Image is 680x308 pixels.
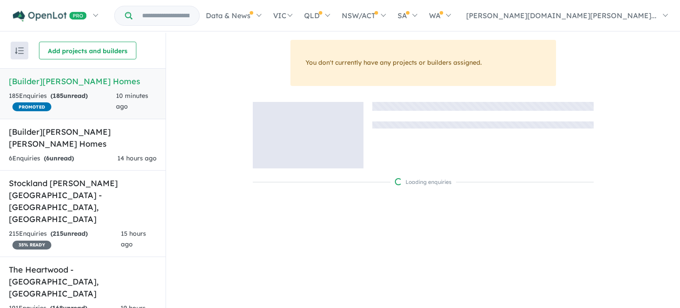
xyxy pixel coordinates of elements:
[290,40,556,86] div: You don't currently have any projects or builders assigned.
[9,91,116,112] div: 185 Enquir ies
[46,154,50,162] span: 6
[9,126,157,150] h5: [Builder] [PERSON_NAME] [PERSON_NAME] Homes
[9,264,157,300] h5: The Heartwood - [GEOGRAPHIC_DATA] , [GEOGRAPHIC_DATA]
[53,230,63,238] span: 215
[121,230,146,248] span: 15 hours ago
[15,47,24,54] img: sort.svg
[117,154,157,162] span: 14 hours ago
[53,92,63,100] span: 185
[395,178,452,187] div: Loading enquiries
[50,92,88,100] strong: ( unread)
[44,154,74,162] strong: ( unread)
[9,153,74,164] div: 6 Enquir ies
[116,92,148,110] span: 10 minutes ago
[9,177,157,225] h5: Stockland [PERSON_NAME][GEOGRAPHIC_DATA] - [GEOGRAPHIC_DATA] , [GEOGRAPHIC_DATA]
[9,229,121,250] div: 215 Enquir ies
[39,42,136,59] button: Add projects and builders
[466,11,657,20] span: [PERSON_NAME][DOMAIN_NAME][PERSON_NAME]...
[12,241,51,250] span: 35 % READY
[9,75,157,87] h5: [Builder] [PERSON_NAME] Homes
[134,6,197,25] input: Try estate name, suburb, builder or developer
[13,11,87,22] img: Openlot PRO Logo White
[12,102,51,111] span: PROMOTED
[50,230,88,238] strong: ( unread)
